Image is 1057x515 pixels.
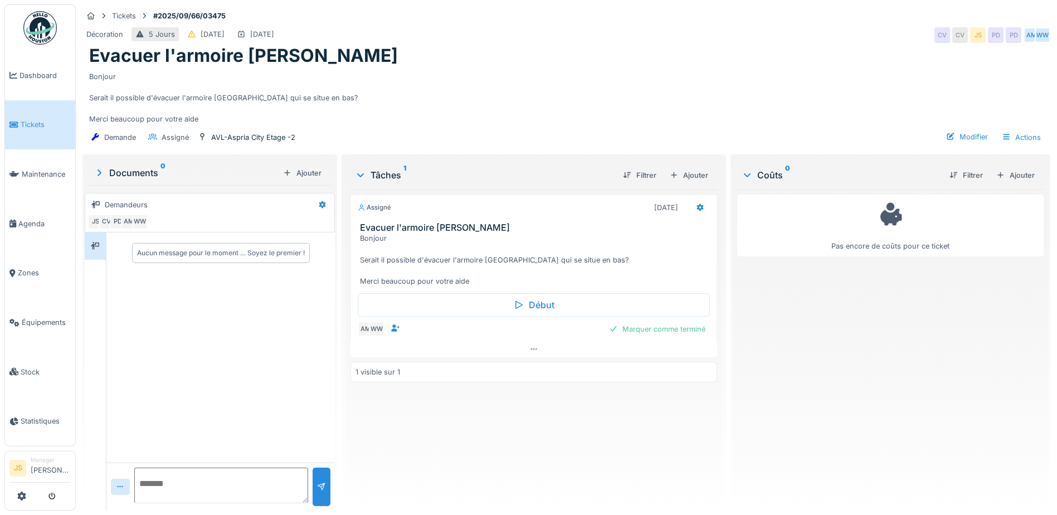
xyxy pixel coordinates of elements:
[18,268,71,278] span: Zones
[112,11,136,21] div: Tickets
[250,29,274,40] div: [DATE]
[132,214,148,230] div: WW
[5,249,75,298] a: Zones
[149,11,230,21] strong: #2025/09/66/03475
[988,27,1004,43] div: PD
[18,218,71,229] span: Agenda
[201,29,225,40] div: [DATE]
[5,199,75,249] a: Agenda
[89,67,1044,125] div: Bonjour Serait il possible d'évacuer l'armoire [GEOGRAPHIC_DATA] qui se situe en bas? Merci beauc...
[654,202,678,213] div: [DATE]
[89,45,398,66] h1: Evacuer l'armoire [PERSON_NAME]
[942,129,992,144] div: Modifier
[160,166,165,179] sup: 0
[945,168,987,183] div: Filtrer
[744,200,1036,251] div: Pas encore de coûts pour ce ticket
[5,149,75,199] a: Maintenance
[110,214,125,230] div: PD
[86,29,123,40] div: Décoration
[5,100,75,150] a: Tickets
[605,322,710,337] div: Marquer comme terminé
[358,321,373,337] div: AM
[360,233,712,286] div: Bonjour Serait il possible d'évacuer l'armoire [GEOGRAPHIC_DATA] qui se situe en bas? Merci beauc...
[5,347,75,397] a: Stock
[31,456,71,464] div: Manager
[5,51,75,100] a: Dashboard
[9,460,26,477] li: JS
[997,129,1046,145] div: Actions
[403,168,406,182] sup: 1
[618,168,661,183] div: Filtrer
[94,166,279,179] div: Documents
[369,321,384,337] div: WW
[21,416,71,426] span: Statistiques
[5,397,75,446] a: Statistiques
[360,222,712,233] h3: Evacuer l'armoire [PERSON_NAME]
[20,70,71,81] span: Dashboard
[137,248,305,258] div: Aucun message pour le moment … Soyez le premier !
[5,298,75,347] a: Équipements
[31,456,71,480] li: [PERSON_NAME]
[149,29,175,40] div: 5 Jours
[121,214,137,230] div: AM
[23,11,57,45] img: Badge_color-CXgf-gQk.svg
[355,367,400,377] div: 1 visible sur 1
[105,200,148,210] div: Demandeurs
[22,169,71,179] span: Maintenance
[162,132,189,143] div: Assigné
[21,119,71,130] span: Tickets
[99,214,114,230] div: CV
[1024,27,1039,43] div: AM
[1006,27,1021,43] div: PD
[87,214,103,230] div: JS
[934,27,950,43] div: CV
[665,168,713,183] div: Ajouter
[21,367,71,377] span: Stock
[211,132,295,143] div: AVL-Aspria City Etage -2
[742,168,941,182] div: Coûts
[9,456,71,483] a: JS Manager[PERSON_NAME]
[785,168,790,182] sup: 0
[104,132,136,143] div: Demande
[358,203,391,212] div: Assigné
[992,168,1039,183] div: Ajouter
[22,317,71,328] span: Équipements
[279,166,326,181] div: Ajouter
[970,27,986,43] div: JS
[1035,27,1050,43] div: WW
[358,293,710,317] div: Début
[952,27,968,43] div: CV
[355,168,614,182] div: Tâches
